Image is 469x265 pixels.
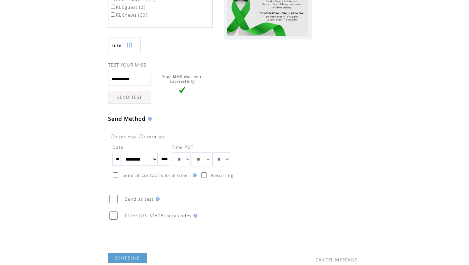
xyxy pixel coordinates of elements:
span: Send Method [108,115,146,122]
label: Scheduled [137,135,165,139]
span: Filter [US_STATE] area codes [125,213,192,219]
span: TEST YOUR MMS [108,62,146,68]
label: Send Now [109,135,136,139]
span: Show filters [112,42,123,48]
img: filters.png [127,38,133,53]
img: help.gif [191,173,197,177]
a: Filter [108,38,141,52]
label: RLCguest (2) [109,4,146,10]
input: RLCguest (2) [111,5,115,9]
span: Send as test [125,196,154,202]
span: Recurring [211,172,234,178]
img: help.gif [146,117,152,121]
label: RLCnews (60) [109,12,148,18]
input: RLCnews (60) [111,12,115,17]
img: help.gif [192,214,197,218]
span: Time PDT [172,144,194,150]
a: SEND TEST [108,91,151,104]
span: Date [112,144,123,150]
span: Send at contact`s local time [122,172,188,178]
a: SCHEDULE [108,253,147,263]
input: Send Now [111,134,115,138]
span: Your MMS was sent successfully [162,74,202,84]
input: Scheduled [139,134,143,138]
img: help.gif [154,197,160,201]
a: CANCEL MESSAGE [316,257,357,263]
img: vLarge.png [179,87,185,93]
